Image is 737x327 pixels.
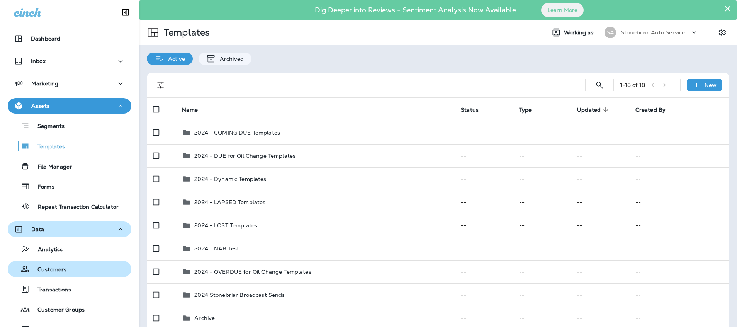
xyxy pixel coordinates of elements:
p: Templates [30,143,65,151]
button: Customer Groups [8,301,131,317]
p: Transactions [30,286,71,294]
p: 2024 - LAPSED Templates [194,199,265,205]
span: Type [519,106,542,113]
td: -- [455,260,513,283]
span: Working as: [564,29,597,36]
td: -- [513,121,571,144]
p: New [705,82,717,88]
td: -- [571,121,629,144]
td: -- [571,167,629,191]
button: Inbox [8,53,131,69]
td: -- [513,191,571,214]
button: Forms [8,178,131,194]
p: Analytics [30,246,63,254]
button: Customers [8,261,131,277]
td: -- [629,144,729,167]
button: Settings [715,26,729,39]
td: -- [629,191,729,214]
td: -- [629,260,729,283]
button: Templates [8,138,131,154]
p: 2024 - Dynamic Templates [194,176,266,182]
td: -- [513,167,571,191]
p: 2024 - LOST Templates [194,222,257,228]
button: Collapse Sidebar [115,5,136,20]
p: Data [31,226,44,232]
button: Repeat Transaction Calculator [8,198,131,215]
p: Dig Deeper into Reviews - Sentiment Analysis Now Available [292,9,538,11]
p: Inbox [31,58,46,64]
button: Dashboard [8,31,131,46]
span: Name [182,107,198,113]
span: Updated [577,107,601,113]
button: Segments [8,118,131,134]
button: Transactions [8,281,131,297]
button: Analytics [8,241,131,257]
p: 2024 Stonebriar Broadcast Sends [194,292,285,298]
p: Archived [216,56,244,62]
button: Data [8,221,131,237]
td: -- [513,260,571,283]
button: Search Templates [592,77,607,93]
p: Segments [30,123,65,131]
td: -- [629,121,729,144]
td: -- [455,144,513,167]
td: -- [571,191,629,214]
td: -- [629,283,729,307]
button: Close [724,2,731,15]
button: Learn More [541,3,584,17]
td: -- [513,283,571,307]
td: -- [455,283,513,307]
p: Customers [30,266,66,274]
p: Dashboard [31,36,60,42]
p: 2024 - DUE for Oil Change Templates [194,153,295,159]
p: 2024 - COMING DUE Templates [194,129,280,136]
span: Type [519,107,532,113]
td: -- [629,214,729,237]
td: -- [571,260,629,283]
td: -- [629,237,729,260]
p: 2024 - NAB Test [194,245,239,252]
span: Name [182,106,208,113]
td: -- [571,214,629,237]
button: Marketing [8,76,131,91]
button: Filters [153,77,168,93]
td: -- [571,237,629,260]
td: -- [455,191,513,214]
p: Stonebriar Auto Services Group [621,29,690,36]
td: -- [513,214,571,237]
td: -- [513,144,571,167]
p: Active [164,56,185,62]
p: Marketing [31,80,58,87]
td: -- [455,121,513,144]
span: Updated [577,106,611,113]
td: -- [455,237,513,260]
div: SA [605,27,616,38]
div: 1 - 18 of 18 [620,82,645,88]
td: -- [571,144,629,167]
button: File Manager [8,158,131,174]
td: -- [513,237,571,260]
p: Repeat Transaction Calculator [30,204,119,211]
td: -- [455,214,513,237]
span: Created By [635,106,676,113]
p: Archive [194,315,215,321]
span: Status [461,106,489,113]
td: -- [455,167,513,191]
button: Assets [8,98,131,114]
p: Templates [161,27,210,38]
p: File Manager [30,163,72,171]
span: Created By [635,107,666,113]
p: Assets [31,103,49,109]
td: -- [571,283,629,307]
p: Customer Groups [30,307,85,314]
p: 2024 - OVERDUE for Oil Change Templates [194,269,311,275]
span: Status [461,107,479,113]
p: Forms [30,184,54,191]
td: -- [629,167,729,191]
